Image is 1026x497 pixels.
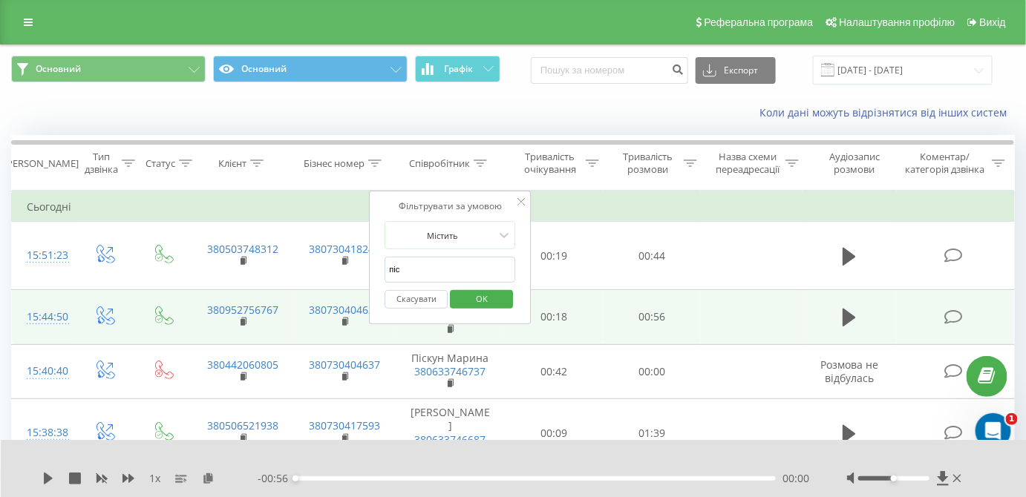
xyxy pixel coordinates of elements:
[820,358,878,385] span: Розмова не відбулась
[531,57,688,84] input: Пошук за номером
[395,344,505,399] td: Піскун Марина
[207,418,278,432] a: 380506521938
[603,222,701,290] td: 00:44
[385,199,516,214] div: Фільтрувати за умовою
[901,151,988,176] div: Коментар/категорія дзвінка
[603,344,701,399] td: 00:00
[11,56,206,82] button: Основний
[12,192,1015,222] td: Сьогодні
[616,151,680,176] div: Тривалість розмови
[385,257,516,283] input: Введіть значення
[816,151,893,176] div: Аудіозапис розмови
[385,290,448,309] button: Скасувати
[891,475,897,481] div: Accessibility label
[444,64,473,74] span: Графік
[976,413,1011,449] iframe: Intercom live chat
[309,303,380,317] a: 380730404637
[207,242,278,256] a: 380503748312
[27,303,59,332] div: 15:44:50
[518,151,582,176] div: Тривалість очікування
[505,399,603,467] td: 00:09
[696,57,776,84] button: Експорт
[450,290,513,309] button: OK
[213,56,408,82] button: Основний
[309,358,380,372] a: 380730404637
[304,157,365,170] div: Бізнес номер
[395,399,505,467] td: [PERSON_NAME]
[258,471,295,486] span: - 00:56
[409,157,470,170] div: Співробітник
[27,241,59,270] div: 15:51:23
[505,222,603,290] td: 00:19
[207,303,278,317] a: 380952756767
[27,418,59,447] div: 15:38:38
[414,432,486,447] a: 380633746687
[505,344,603,399] td: 00:42
[27,357,59,386] div: 15:40:40
[414,364,486,378] a: 380633746737
[505,290,603,345] td: 00:18
[293,475,298,481] div: Accessibility label
[461,287,503,310] span: OK
[1006,413,1018,425] span: 1
[218,157,246,170] div: Клієнт
[309,242,380,256] a: 380730418249
[36,63,81,75] span: Основний
[85,151,118,176] div: Тип дзвінка
[759,105,1015,119] a: Коли дані можуть відрізнятися вiд інших систем
[714,151,782,176] div: Назва схеми переадресації
[309,418,380,432] a: 380730417593
[603,290,701,345] td: 00:56
[4,157,79,170] div: [PERSON_NAME]
[415,56,500,82] button: Графік
[146,157,175,170] div: Статус
[705,16,814,28] span: Реферальна програма
[207,358,278,372] a: 380442060805
[603,399,701,467] td: 01:39
[783,471,810,486] span: 00:00
[149,471,160,486] span: 1 x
